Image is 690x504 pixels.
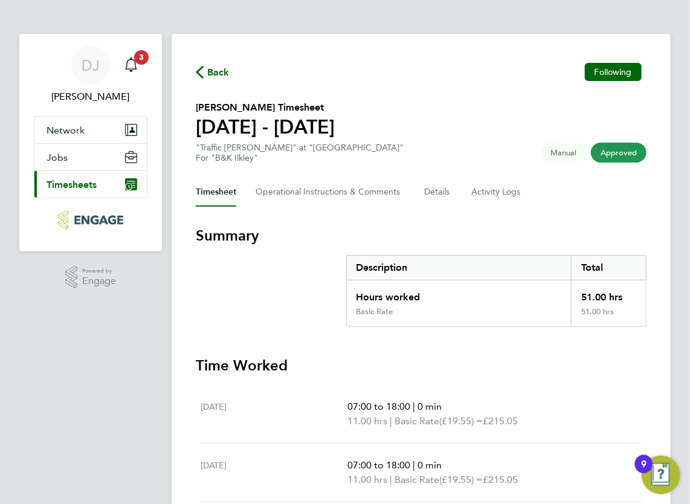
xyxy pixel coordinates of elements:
div: "Traffic [PERSON_NAME]" at "[GEOGRAPHIC_DATA]" [196,143,404,163]
span: Basic Rate [395,414,439,428]
span: 11.00 hrs [347,474,387,485]
span: Following [595,66,632,77]
span: Timesheets [47,179,97,190]
button: Network [34,117,147,143]
div: 51.00 hrs [571,307,646,326]
span: DJ [82,57,100,73]
span: 3 [134,50,149,65]
span: | [413,459,415,471]
span: 11.00 hrs [347,415,387,427]
button: Following [585,63,642,81]
button: Details [424,178,452,207]
button: Timesheets [34,171,147,198]
div: Hours worked [347,280,572,307]
span: Daryl Jackson [34,89,147,104]
span: (£19.55) = [439,474,483,485]
span: | [390,474,392,485]
button: Open Resource Center, 9 new notifications [642,456,680,494]
div: Basic Rate [356,307,393,317]
span: | [390,415,392,427]
button: Activity Logs [471,178,522,207]
a: Powered byEngage [65,266,117,289]
h2: [PERSON_NAME] Timesheet [196,100,335,115]
span: Basic Rate [395,473,439,487]
span: This timesheet has been approved. [591,143,646,163]
span: Jobs [47,152,68,163]
h3: Time Worked [196,356,646,375]
div: 9 [641,464,646,480]
button: Timesheet [196,178,236,207]
span: Network [47,124,85,136]
span: This timesheet was manually created. [541,143,586,163]
a: DJ[PERSON_NAME] [34,46,147,104]
span: 07:00 to 18:00 [347,401,410,412]
nav: Main navigation [19,34,162,251]
a: Go to home page [34,210,147,230]
div: [DATE] [201,399,347,428]
button: Back [196,64,230,79]
div: [DATE] [201,458,347,487]
a: 3 [119,46,143,85]
div: Summary [346,255,646,327]
h1: [DATE] - [DATE] [196,115,335,139]
span: £215.05 [483,415,518,427]
button: Jobs [34,144,147,170]
div: Total [571,256,646,280]
div: 51.00 hrs [571,280,646,307]
button: Operational Instructions & Comments [256,178,405,207]
span: | [413,401,415,412]
span: (£19.55) = [439,415,483,427]
img: bandk-logo-retina.png [58,210,123,230]
span: £215.05 [483,474,518,485]
div: Description [347,256,572,280]
div: For "B&K Ilkley" [196,153,404,163]
span: 0 min [418,459,442,471]
h3: Summary [196,226,646,245]
span: Back [207,65,230,80]
span: 07:00 to 18:00 [347,459,410,471]
span: Powered by [82,266,116,276]
span: Engage [82,276,116,286]
span: 0 min [418,401,442,412]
